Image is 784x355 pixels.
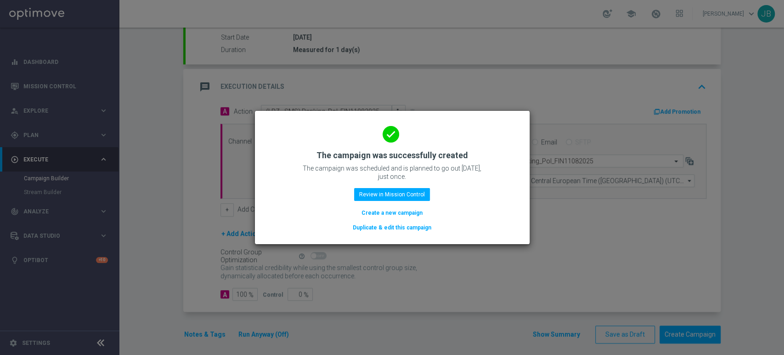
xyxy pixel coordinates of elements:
[316,150,468,161] h2: The campaign was successfully created
[354,188,430,201] button: Review in Mission Control
[352,223,432,233] button: Duplicate & edit this campaign
[361,208,423,218] button: Create a new campaign
[383,126,399,143] i: done
[300,164,484,181] p: The campaign was scheduled and is planned to go out [DATE], just once.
